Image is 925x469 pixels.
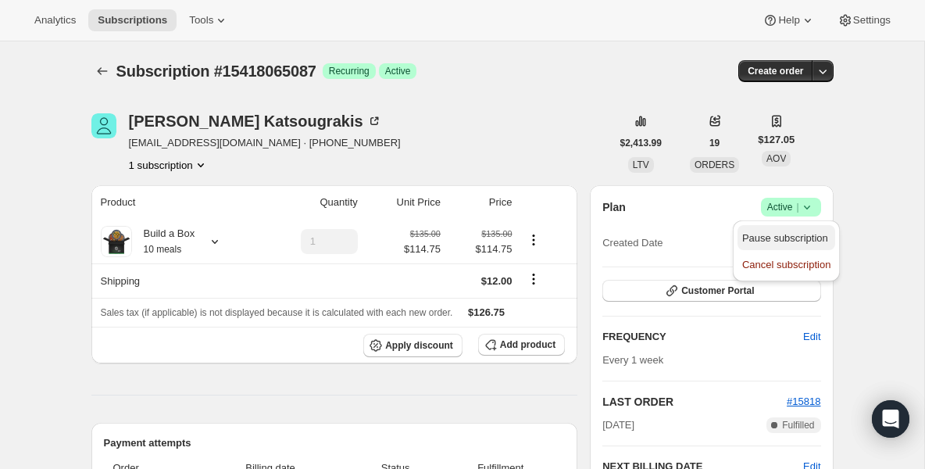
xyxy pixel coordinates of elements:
[445,185,517,220] th: Price
[709,137,720,149] span: 19
[794,324,830,349] button: Edit
[450,242,512,257] span: $114.75
[767,199,815,215] span: Active
[695,159,734,170] span: ORDERS
[611,132,671,154] button: $2,413.99
[129,135,401,151] span: [EMAIL_ADDRESS][DOMAIN_NAME] · [PHONE_NUMBER]
[144,244,182,255] small: 10 meals
[116,63,316,80] span: Subscription #15418065087
[91,60,113,82] button: Subscriptions
[853,14,891,27] span: Settings
[742,232,828,244] span: Pause subscription
[478,334,565,356] button: Add product
[25,9,85,31] button: Analytics
[481,229,512,238] small: $135.00
[101,226,132,257] img: product img
[602,417,634,433] span: [DATE]
[620,137,662,149] span: $2,413.99
[34,14,76,27] span: Analytics
[385,339,453,352] span: Apply discount
[803,329,820,345] span: Edit
[481,275,512,287] span: $12.00
[91,113,116,138] span: Maria Katsougrakis
[129,113,382,129] div: [PERSON_NAME] Katsougrakis
[404,242,441,257] span: $114.75
[700,132,729,154] button: 19
[129,157,209,173] button: Product actions
[410,229,441,238] small: $135.00
[602,235,662,251] span: Created Date
[88,9,177,31] button: Subscriptions
[98,14,167,27] span: Subscriptions
[363,334,462,357] button: Apply discount
[180,9,238,31] button: Tools
[329,65,370,77] span: Recurring
[101,307,453,318] span: Sales tax (if applicable) is not displayed because it is calculated with each new order.
[385,65,411,77] span: Active
[362,185,445,220] th: Unit Price
[602,354,663,366] span: Every 1 week
[521,270,546,288] button: Shipping actions
[633,159,649,170] span: LTV
[738,60,812,82] button: Create order
[778,14,799,27] span: Help
[500,338,555,351] span: Add product
[758,132,795,148] span: $127.05
[189,14,213,27] span: Tools
[259,185,362,220] th: Quantity
[681,285,754,297] span: Customer Portal
[742,259,830,270] span: Cancel subscription
[796,201,798,213] span: |
[737,225,835,250] button: Pause subscription
[737,252,835,277] button: Cancel subscription
[602,329,803,345] h2: FREQUENCY
[602,199,626,215] h2: Plan
[782,419,814,431] span: Fulfilled
[468,306,505,318] span: $126.75
[602,280,820,302] button: Customer Portal
[748,65,803,77] span: Create order
[766,153,786,164] span: AOV
[91,263,259,298] th: Shipping
[132,226,195,257] div: Build a Box
[753,9,824,31] button: Help
[91,185,259,220] th: Product
[872,400,909,438] div: Open Intercom Messenger
[787,394,820,410] button: #15818
[521,231,546,249] button: Product actions
[602,394,787,410] h2: LAST ORDER
[828,9,900,31] button: Settings
[104,435,566,451] h2: Payment attempts
[787,396,820,407] a: #15818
